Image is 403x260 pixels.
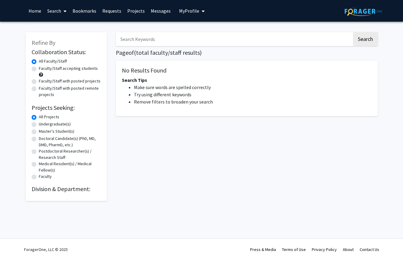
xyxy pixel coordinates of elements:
[70,0,99,21] a: Bookmarks
[39,114,59,120] label: All Projects
[345,7,382,16] img: ForagerOne Logo
[116,49,378,56] h1: Page of ( total faculty/staff results)
[360,247,379,252] a: Contact Us
[39,85,101,98] label: Faculty/Staff with posted remote projects
[32,48,101,56] h2: Collaboration Status:
[24,239,68,260] div: ForagerOne, LLC © 2025
[282,247,306,252] a: Terms of Use
[32,104,101,111] h2: Projects Seeking:
[134,84,372,91] li: Make sure words are spelled correctly
[99,0,124,21] a: Requests
[39,128,74,135] label: Master's Student(s)
[39,135,101,148] label: Doctoral Candidate(s) (PhD, MD, DMD, PharmD, etc.)
[39,173,52,180] label: Faculty
[39,161,101,173] label: Medical Resident(s) / Medical Fellow(s)
[250,247,276,252] a: Press & Media
[39,58,67,64] label: All Faculty/Staff
[134,98,372,105] li: Remove filters to broaden your search
[353,32,378,46] button: Search
[39,148,101,161] label: Postdoctoral Researcher(s) / Research Staff
[116,32,352,46] input: Search Keywords
[179,8,199,14] span: My Profile
[124,0,148,21] a: Projects
[148,0,174,21] a: Messages
[39,78,101,84] label: Faculty/Staff with posted projects
[26,0,44,21] a: Home
[44,0,70,21] a: Search
[134,91,372,98] li: Try using different keywords
[122,77,147,83] span: Search Tips
[312,247,337,252] a: Privacy Policy
[122,67,372,74] h5: No Results Found
[116,122,378,136] nav: Page navigation
[39,65,98,72] label: Faculty/Staff accepting students
[343,247,354,252] a: About
[32,185,101,193] h2: Division & Department:
[39,121,71,127] label: Undergraduate(s)
[32,39,55,46] span: Refine By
